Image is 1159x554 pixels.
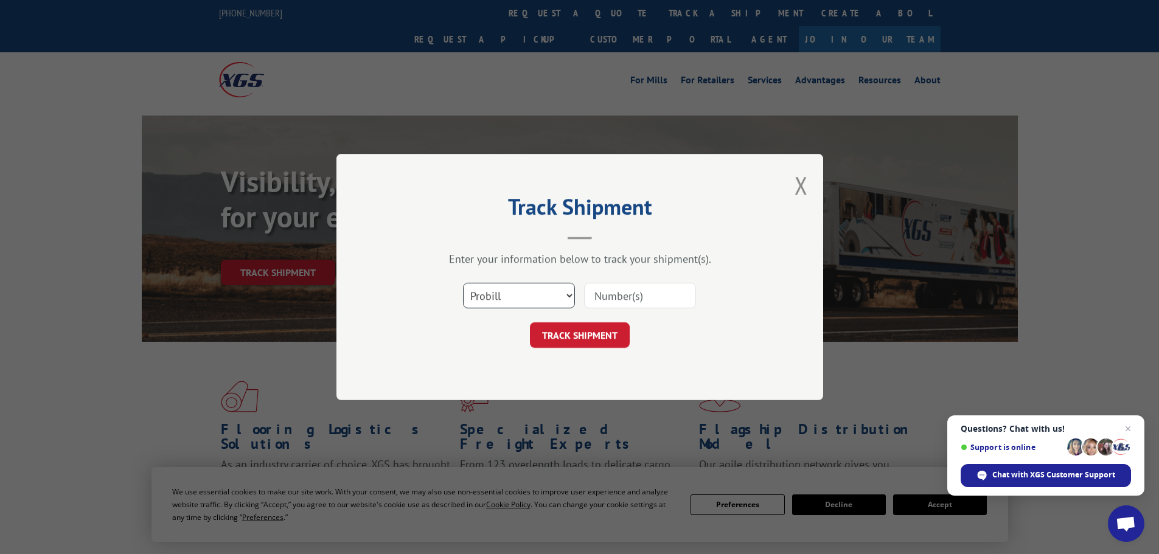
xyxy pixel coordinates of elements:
[795,169,808,201] button: Close modal
[530,322,630,348] button: TRACK SHIPMENT
[397,198,762,221] h2: Track Shipment
[1108,505,1144,542] div: Open chat
[961,424,1131,434] span: Questions? Chat with us!
[961,443,1063,452] span: Support is online
[1121,421,1135,436] span: Close chat
[584,283,696,308] input: Number(s)
[397,252,762,266] div: Enter your information below to track your shipment(s).
[961,464,1131,487] div: Chat with XGS Customer Support
[992,469,1115,480] span: Chat with XGS Customer Support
